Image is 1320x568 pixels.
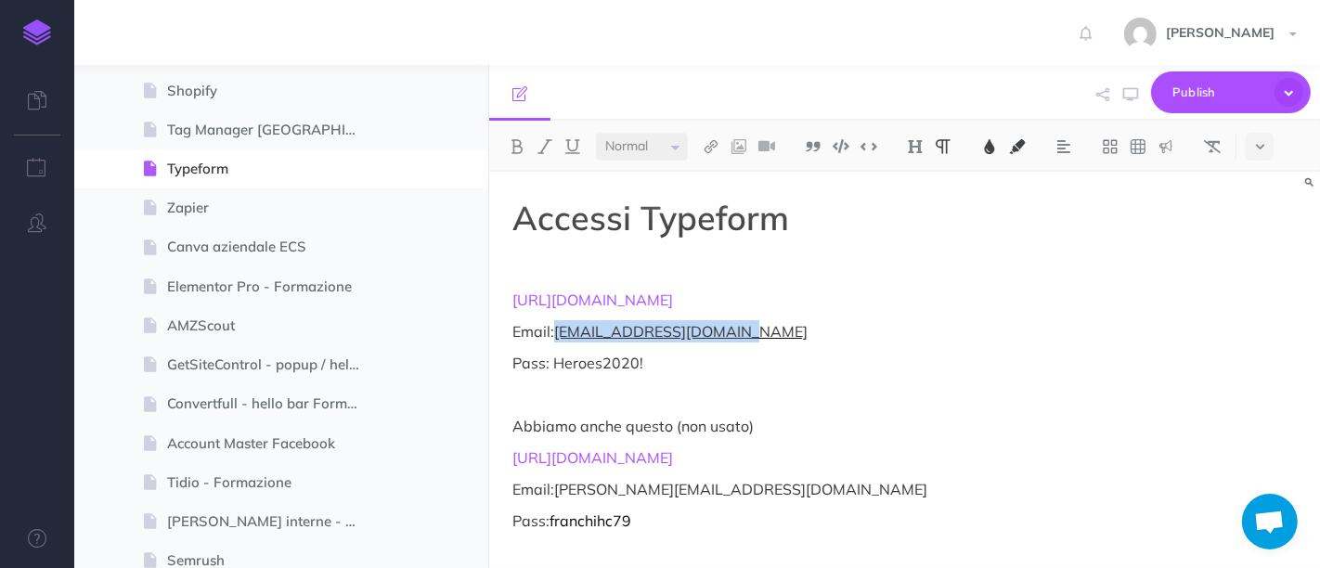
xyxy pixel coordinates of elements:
[512,415,1297,437] p: Abbiamo anche questo (non usato)
[1130,139,1146,154] img: Create table button
[167,393,377,415] span: Convertfull - hello bar Formazione
[23,19,51,45] img: logo-mark.svg
[167,471,377,494] span: Tidio - Formazione
[512,478,1297,500] p: Email:
[1242,494,1298,549] div: Aprire la chat
[554,322,808,341] a: [EMAIL_ADDRESS][DOMAIN_NAME]
[731,139,747,154] img: Add image button
[1055,139,1072,154] img: Alignment dropdown menu button
[167,432,377,455] span: Account Master Facebook
[509,139,525,154] img: Bold button
[512,200,1297,237] h1: Accessi Typeform
[703,139,719,154] img: Link button
[167,119,377,141] span: Tag Manager [GEOGRAPHIC_DATA]
[1204,139,1221,154] img: Clear styles button
[1009,139,1026,154] img: Text background color button
[935,139,951,154] img: Paragraph button
[550,511,631,530] span: franchihc79
[167,158,377,180] span: Typeform
[167,510,377,533] span: [PERSON_NAME] interne - Prestashop 1.7
[167,197,377,219] span: Zapier
[861,139,877,153] img: Inline code button
[167,315,377,337] span: AMZScout
[167,276,377,298] span: Elementor Pro - Formazione
[1151,71,1311,113] button: Publish
[758,139,775,154] img: Add video button
[512,290,673,309] a: [URL][DOMAIN_NAME]
[512,510,1297,532] p: Pass:
[537,139,553,154] img: Italic button
[512,448,673,467] a: [URL][DOMAIN_NAME]
[1158,139,1174,154] img: Callout dropdown menu button
[167,236,377,258] span: Canva aziendale ECS
[554,480,927,498] a: [PERSON_NAME][EMAIL_ADDRESS][DOMAIN_NAME]
[1157,24,1284,41] span: [PERSON_NAME]
[167,354,377,376] span: GetSiteControl - popup / hello bar Formazione
[512,320,1297,342] p: Email:
[1172,78,1265,107] span: Publish
[512,352,1297,374] p: Pass: Heroes2020!
[833,139,849,153] img: Code block button
[1124,18,1157,50] img: 773ddf364f97774a49de44848d81cdba.jpg
[805,139,822,154] img: Blockquote button
[564,139,581,154] img: Underline button
[981,139,998,154] img: Text color button
[907,139,924,154] img: Headings dropdown button
[167,80,377,102] span: Shopify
